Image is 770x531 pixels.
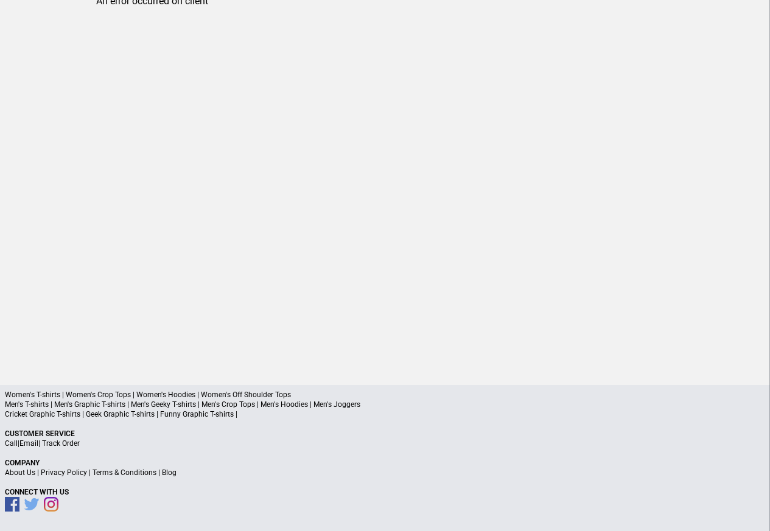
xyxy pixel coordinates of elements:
[5,439,765,448] p: | |
[93,468,156,477] a: Terms & Conditions
[5,400,765,409] p: Men's T-shirts | Men's Graphic T-shirts | Men's Geeky T-shirts | Men's Crop Tops | Men's Hoodies ...
[5,458,765,468] p: Company
[42,439,80,448] a: Track Order
[5,390,765,400] p: Women's T-shirts | Women's Crop Tops | Women's Hoodies | Women's Off Shoulder Tops
[162,468,177,477] a: Blog
[5,409,765,419] p: Cricket Graphic T-shirts | Geek Graphic T-shirts | Funny Graphic T-shirts |
[19,439,38,448] a: Email
[41,468,87,477] a: Privacy Policy
[5,487,765,497] p: Connect With Us
[5,439,18,448] a: Call
[5,429,765,439] p: Customer Service
[5,468,35,477] a: About Us
[5,468,765,477] p: | | |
